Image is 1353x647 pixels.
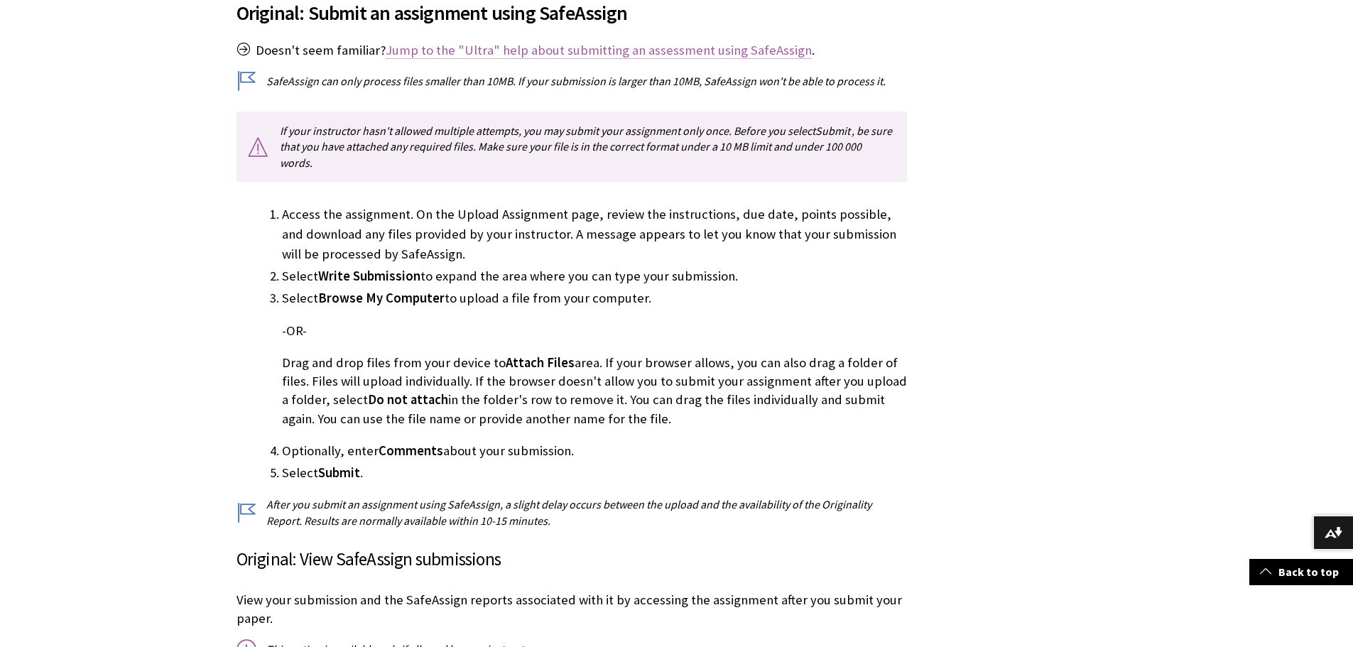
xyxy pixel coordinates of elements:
span: Browse My Computer [318,290,445,306]
p: SafeAssign can only process files smaller than 10MB. If your submission is larger than 10MB, Safe... [237,73,907,89]
p: View your submission and the SafeAssign reports associated with it by accessing the assignment af... [237,591,907,628]
span: Write Submission [318,268,420,284]
p: -OR- [282,322,907,340]
a: Jump to the "Ultra" help about submitting an assessment using SafeAssign [386,42,812,59]
li: Access the assignment. On the Upload Assignment page, review the instructions, due date, points p... [282,205,907,264]
li: Select to upload a file from your computer. [282,288,907,428]
span: Comments [379,442,443,459]
p: Doesn't seem familiar? . [237,41,907,60]
span: Submit [815,124,850,138]
p: Drag and drop files from your device to area. If your browser allows, you can also drag a folder ... [282,354,907,428]
span: Attach Files [506,354,575,371]
li: Optionally, enter about your submission. [282,441,907,461]
a: Back to top [1249,559,1353,585]
span: Submit [318,464,360,481]
h3: Original: View SafeAssign submissions [237,546,907,573]
span: Do not attach [368,391,448,408]
li: Select . [282,463,907,483]
p: After you submit an assignment using SafeAssign, a slight delay occurs between the upload and the... [237,496,907,528]
p: If your instructor hasn't allowed multiple attempts, you may submit your assignment only once. Be... [237,112,907,182]
li: Select to expand the area where you can type your submission. [282,266,907,286]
